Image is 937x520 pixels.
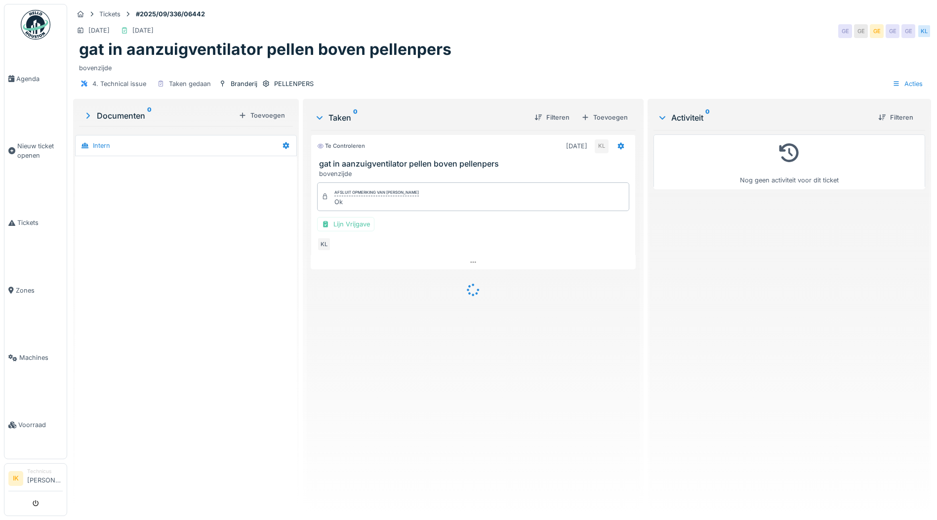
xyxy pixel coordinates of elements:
[4,189,67,257] a: Tickets
[8,468,63,491] a: IK Technicus[PERSON_NAME]
[319,159,631,169] h3: gat in aanzuigventilator pellen boven pellenpers
[595,139,609,153] div: KL
[319,169,631,178] div: bovenzijde
[577,111,632,124] div: Toevoegen
[317,237,331,251] div: KL
[657,112,870,124] div: Activiteit
[901,24,915,38] div: GE
[317,142,365,150] div: Te controleren
[274,79,314,88] div: PELLENPERS
[334,189,419,196] div: Afsluit opmerking van [PERSON_NAME]
[99,9,121,19] div: Tickets
[317,217,374,231] div: Lijn Vrijgave
[17,218,63,227] span: Tickets
[315,112,527,124] div: Taken
[874,111,917,124] div: Filteren
[888,77,927,91] div: Acties
[660,139,919,185] div: Nog geen activiteit voor dit ticket
[18,420,63,430] span: Voorraad
[132,26,154,35] div: [DATE]
[4,45,67,112] a: Agenda
[147,110,152,122] sup: 0
[92,79,146,88] div: 4. Technical issue
[93,141,110,150] div: Intern
[566,141,587,151] div: [DATE]
[334,197,419,207] div: Ok
[4,257,67,324] a: Zones
[854,24,868,38] div: GE
[838,24,852,38] div: GE
[169,79,211,88] div: Taken gedaan
[8,471,23,486] li: IK
[19,353,63,362] span: Machines
[231,79,257,88] div: Branderij
[4,391,67,459] a: Voorraad
[917,24,931,38] div: KL
[235,109,289,122] div: Toevoegen
[132,9,209,19] strong: #2025/09/336/06442
[79,59,925,73] div: bovenzijde
[4,324,67,391] a: Machines
[16,286,63,295] span: Zones
[27,468,63,475] div: Technicus
[705,112,710,124] sup: 0
[17,141,63,160] span: Nieuw ticket openen
[16,74,63,84] span: Agenda
[88,26,110,35] div: [DATE]
[870,24,884,38] div: GE
[353,112,358,124] sup: 0
[83,110,235,122] div: Documenten
[27,468,63,489] li: [PERSON_NAME]
[21,10,50,40] img: Badge_color-CXgf-gQk.svg
[530,111,573,124] div: Filteren
[79,40,451,59] h1: gat in aanzuigventilator pellen boven pellenpers
[4,112,67,189] a: Nieuw ticket openen
[886,24,899,38] div: GE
